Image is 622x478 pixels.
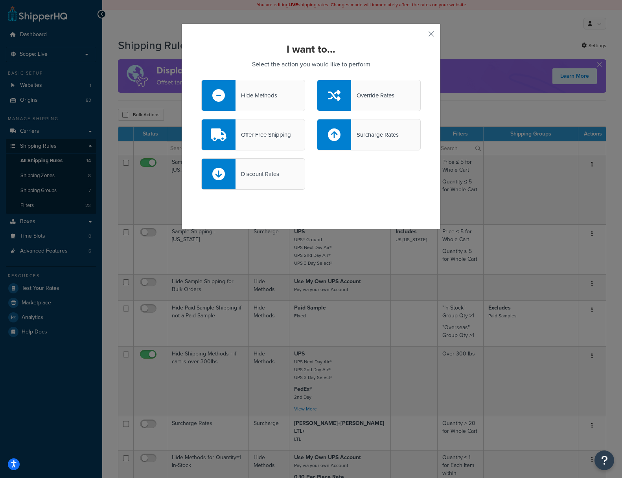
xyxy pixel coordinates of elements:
div: Override Rates [351,90,394,101]
div: Offer Free Shipping [236,129,291,140]
div: Hide Methods [236,90,277,101]
div: Surcharge Rates [351,129,399,140]
p: Select the action you would like to perform [201,59,421,70]
div: Discount Rates [236,168,279,179]
button: Open Resource Center [594,451,614,470]
strong: I want to... [287,42,335,57]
